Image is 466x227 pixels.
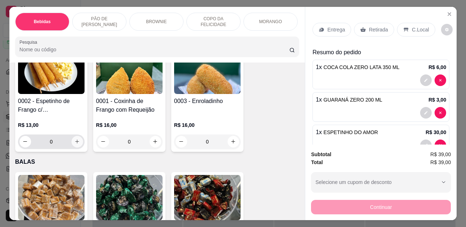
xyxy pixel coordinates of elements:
[369,26,388,33] p: Retirada
[327,26,345,33] p: Entrega
[444,8,455,20] button: Close
[430,150,451,158] span: R$ 39,00
[96,175,163,220] img: product-image
[259,19,282,25] p: MORANGO
[435,140,446,151] button: decrease-product-quantity
[98,136,109,147] button: decrease-product-quantity
[174,97,241,106] h4: 0003 - Enroladinho
[441,24,453,35] button: decrease-product-quantity
[96,49,163,94] img: product-image
[174,175,241,220] img: product-image
[18,121,85,129] p: R$ 13,00
[72,136,83,147] button: increase-product-quantity
[228,136,239,147] button: increase-product-quantity
[324,97,383,103] span: GUARANÁ ZERO 200 ML
[311,159,323,165] strong: Total
[174,121,241,129] p: R$ 16,00
[18,175,85,220] img: product-image
[435,107,446,119] button: decrease-product-quantity
[420,107,432,119] button: decrease-product-quantity
[316,63,400,72] p: 1 x
[412,26,429,33] p: C.Local
[176,136,187,147] button: decrease-product-quantity
[420,140,432,151] button: decrease-product-quantity
[428,96,446,103] p: R$ 3,00
[420,74,432,86] button: decrease-product-quantity
[96,97,163,114] h4: 0001 - Coxinha de Frango com Requeijão
[18,49,85,94] img: product-image
[34,19,51,25] p: Bebidas
[324,129,378,135] span: ESPETINHO DO AMOR
[96,121,163,129] p: R$ 16,00
[146,19,167,25] p: BROWNIE
[435,74,446,86] button: decrease-product-quantity
[174,49,241,94] img: product-image
[430,158,451,166] span: R$ 39,00
[311,172,451,192] button: Selecione um cupom de desconto
[150,136,161,147] button: increase-product-quantity
[316,128,378,137] p: 1 x
[20,46,289,53] input: Pesquisa
[20,39,40,45] label: Pesquisa
[316,95,382,104] p: 1 x
[324,64,400,70] span: COCA COLA ZERO LATA 350 ML
[193,16,234,27] p: COPO DA FELICIDADE
[311,151,331,157] strong: Subtotal
[78,16,120,27] p: PÃO DE [PERSON_NAME]
[15,158,299,166] p: BALAS
[312,48,449,57] p: Resumo do pedido
[20,136,31,147] button: decrease-product-quantity
[428,64,446,71] p: R$ 6,00
[18,97,85,114] h4: 0002 - Espetinho de Frango c/ [PERSON_NAME]
[426,129,446,136] p: R$ 30,00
